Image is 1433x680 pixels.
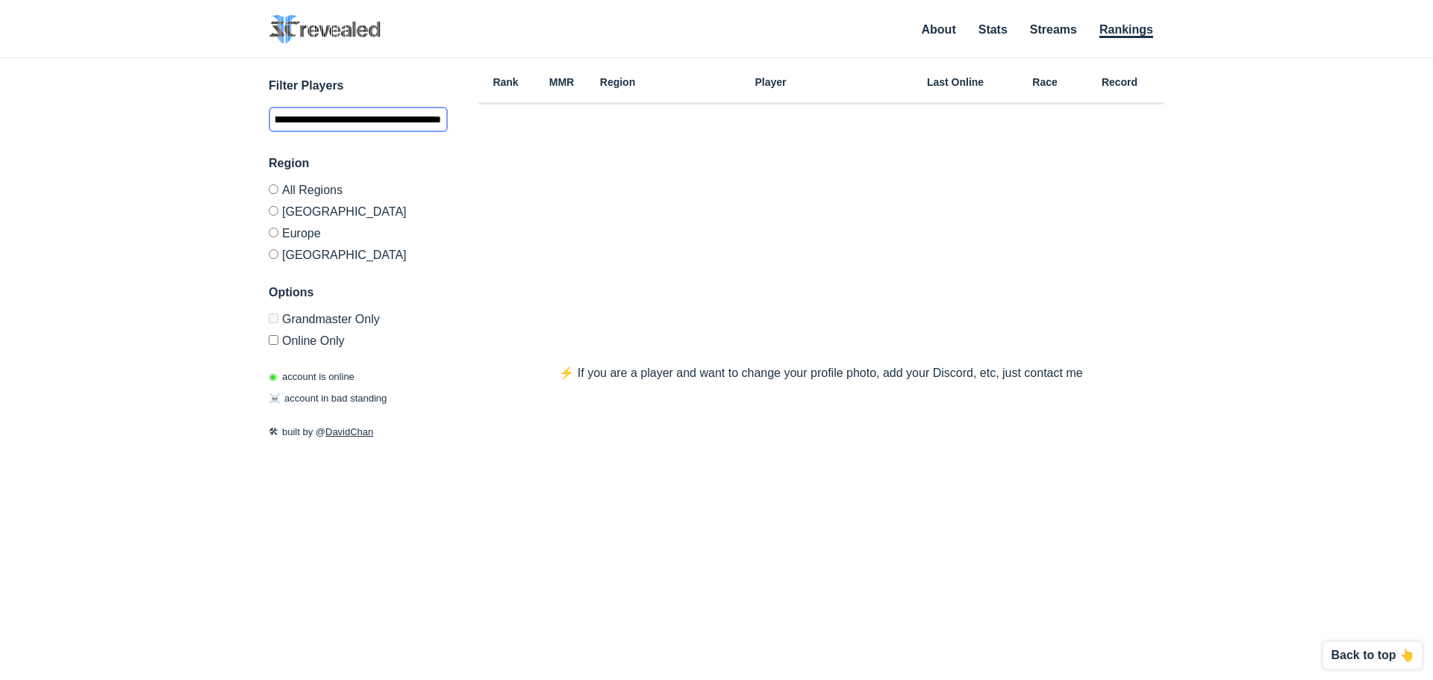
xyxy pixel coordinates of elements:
[269,314,448,329] label: Only Show accounts currently in Grandmaster
[269,15,381,44] img: SC2 Revealed
[1099,23,1153,38] a: Rankings
[269,391,387,406] p: account in bad standing
[269,243,448,261] label: [GEOGRAPHIC_DATA]
[922,23,956,36] a: About
[1030,23,1077,36] a: Streams
[896,77,1015,87] h6: Last Online
[590,77,646,87] h6: Region
[269,371,277,382] span: ◉
[646,77,896,87] h6: Player
[325,426,373,437] a: DavidChan
[269,425,448,440] p: built by @
[269,200,448,222] label: [GEOGRAPHIC_DATA]
[269,184,448,200] label: All Regions
[269,335,278,345] input: Online Only
[269,249,278,259] input: [GEOGRAPHIC_DATA]
[269,184,278,194] input: All Regions
[269,155,448,172] h3: Region
[269,284,448,302] h3: Options
[269,222,448,243] label: Europe
[1331,649,1414,661] p: Back to top 👆
[269,228,278,237] input: Europe
[269,426,278,437] span: 🛠
[1075,77,1164,87] h6: Record
[529,364,1112,382] p: ⚡️ If you are a player and want to change your profile photo, add your Discord, etc, just contact me
[478,77,534,87] h6: Rank
[534,77,590,87] h6: MMR
[978,23,1008,36] a: Stats
[269,369,355,384] p: account is online
[269,77,448,95] h3: Filter Players
[269,329,448,347] label: Only show accounts currently laddering
[269,206,278,216] input: [GEOGRAPHIC_DATA]
[1015,77,1075,87] h6: Race
[269,393,281,404] span: ☠️
[269,314,278,323] input: Grandmaster Only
